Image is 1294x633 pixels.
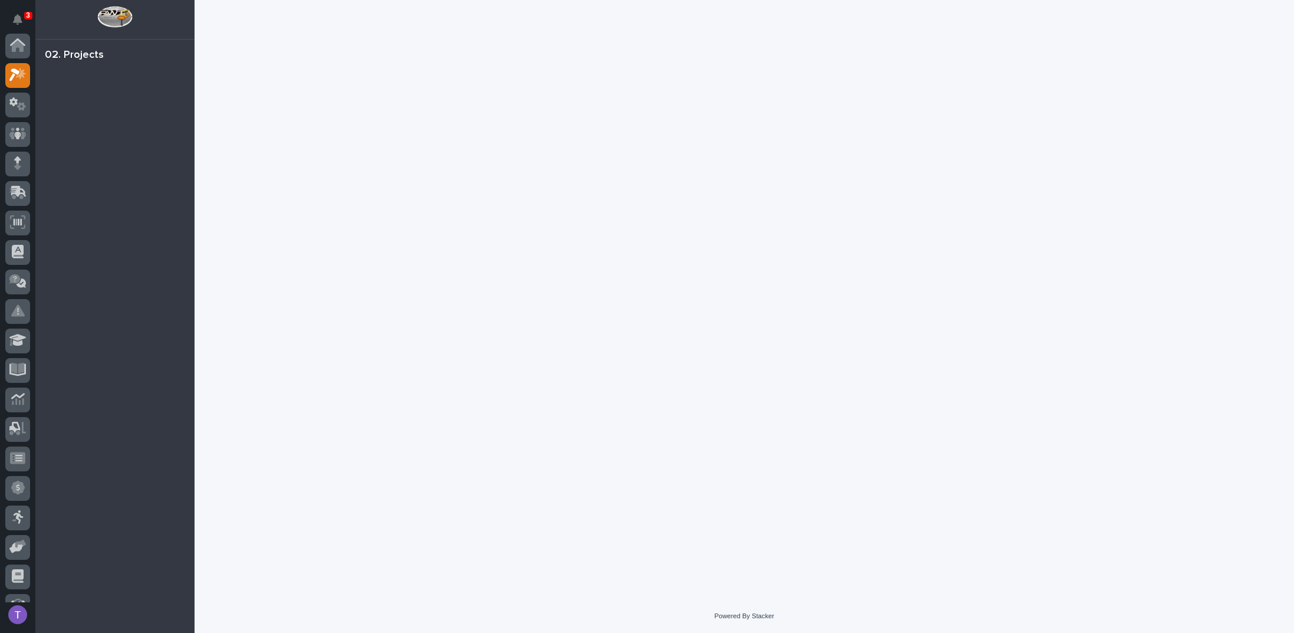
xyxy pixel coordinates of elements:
[5,602,30,627] button: users-avatar
[15,14,30,33] div: Notifications3
[5,7,30,32] button: Notifications
[97,6,132,28] img: Workspace Logo
[26,11,30,19] p: 3
[715,612,774,619] a: Powered By Stacker
[45,49,104,62] div: 02. Projects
